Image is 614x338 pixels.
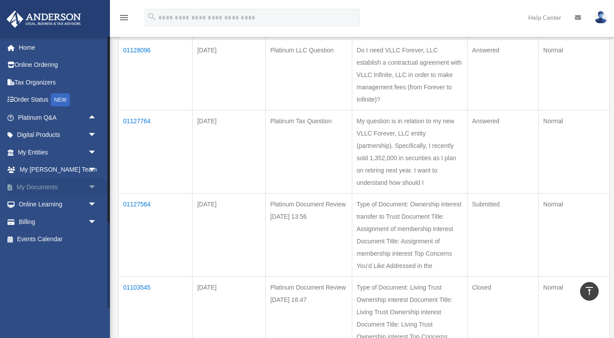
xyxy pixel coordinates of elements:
td: [DATE] [193,110,266,193]
i: vertical_align_top [584,286,595,296]
span: arrow_drop_down [88,143,106,162]
td: [DATE] [193,193,266,276]
span: arrow_drop_up [88,109,106,127]
div: NEW [51,93,70,107]
a: menu [119,15,129,23]
td: Platinum Document Review [DATE] 13:56 [266,193,352,276]
span: arrow_drop_down [88,178,106,196]
td: My question is in relation to my new VLLC Forever, LLC entity (partnership). Specifically, I rece... [352,110,467,193]
a: Online Ordering [6,56,110,74]
span: arrow_drop_down [88,126,106,144]
a: Events Calendar [6,231,110,248]
td: Normal [539,193,610,276]
td: Answered [468,39,539,110]
a: Home [6,39,110,56]
img: Anderson Advisors Platinum Portal [4,11,84,28]
a: Online Learningarrow_drop_down [6,196,110,213]
td: Platinum Tax Question [266,110,352,193]
td: Normal [539,39,610,110]
td: 01127564 [119,193,193,276]
a: vertical_align_top [580,282,599,301]
td: 01128096 [119,39,193,110]
td: Platinum LLC Question [266,39,352,110]
a: My Documentsarrow_drop_down [6,178,110,196]
td: Answered [468,110,539,193]
td: Do I need VLLC Forever, LLC establish a contractual agreement with VLLC Infinite, LLC in order to... [352,39,467,110]
td: Type of Document: Ownership interest transfer to Trust Document Title: Assignment of membership i... [352,193,467,276]
img: User Pic [594,11,607,24]
a: My [PERSON_NAME] Teamarrow_drop_down [6,161,110,179]
a: Billingarrow_drop_down [6,213,110,231]
td: [DATE] [193,39,266,110]
td: 01127764 [119,110,193,193]
span: arrow_drop_down [88,213,106,231]
td: Submitted [468,193,539,276]
span: arrow_drop_down [88,161,106,179]
a: My Entitiesarrow_drop_down [6,143,110,161]
a: Order StatusNEW [6,91,110,109]
i: search [147,12,157,22]
a: Digital Productsarrow_drop_down [6,126,110,144]
a: Platinum Q&Aarrow_drop_up [6,109,106,126]
td: Normal [539,110,610,193]
span: arrow_drop_down [88,196,106,214]
i: menu [119,12,129,23]
a: Tax Organizers [6,73,110,91]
